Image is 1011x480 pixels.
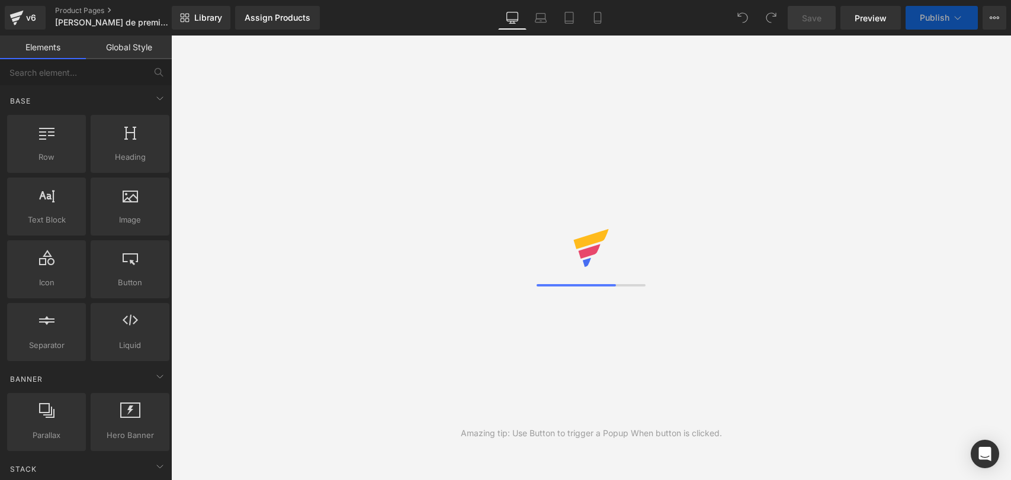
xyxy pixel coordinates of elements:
a: Preview [840,6,901,30]
span: Banner [9,373,44,385]
span: Preview [855,12,887,24]
button: Redo [759,6,783,30]
span: Text Block [11,214,82,226]
a: Laptop [527,6,555,30]
span: Hero Banner [94,429,166,442]
a: v6 [5,6,46,30]
span: Stack [9,463,38,475]
button: Undo [731,6,755,30]
span: Separator [11,339,82,352]
span: Liquid [94,339,166,352]
span: Button [94,276,166,289]
a: Tablet [555,6,583,30]
a: Mobile [583,6,612,30]
span: Heading [94,151,166,163]
div: Open Intercom Messenger [971,440,999,468]
span: Save [802,12,821,24]
a: New Library [172,6,230,30]
span: Parallax [11,429,82,442]
a: Desktop [498,6,527,30]
div: Assign Products [245,13,310,22]
a: Global Style [86,36,172,59]
div: v6 [24,10,38,25]
span: Image [94,214,166,226]
span: [PERSON_NAME] de premios de cerámica THE DOGS [55,18,169,27]
button: Publish [906,6,978,30]
span: Publish [920,13,949,22]
span: Base [9,95,32,107]
a: Product Pages [55,6,191,15]
span: Icon [11,276,82,289]
button: More [983,6,1006,30]
span: Library [194,12,222,23]
div: Amazing tip: Use Button to trigger a Popup When button is clicked. [461,427,722,440]
span: Row [11,151,82,163]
